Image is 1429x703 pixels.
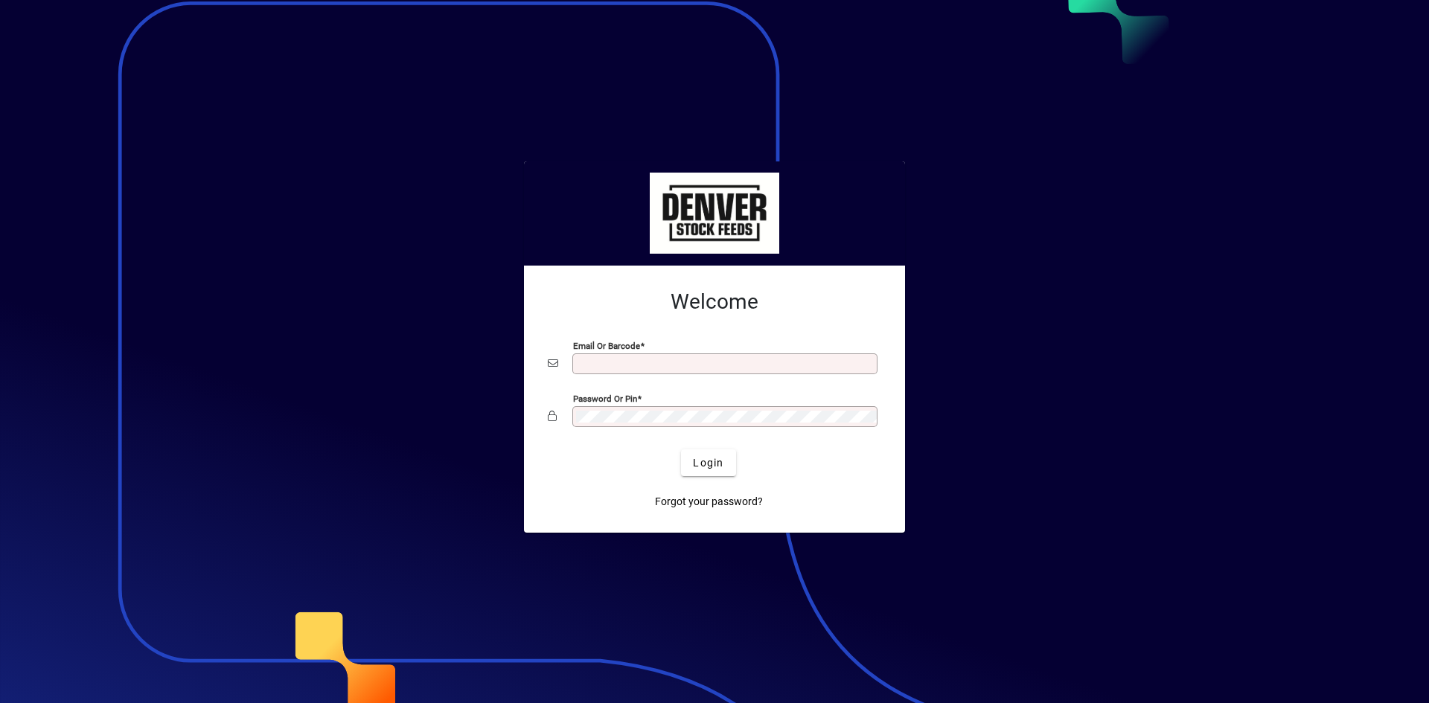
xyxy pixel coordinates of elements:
[649,488,769,515] a: Forgot your password?
[573,341,640,351] mat-label: Email or Barcode
[573,394,637,404] mat-label: Password or Pin
[655,494,763,510] span: Forgot your password?
[548,289,881,315] h2: Welcome
[693,455,723,471] span: Login
[681,449,735,476] button: Login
